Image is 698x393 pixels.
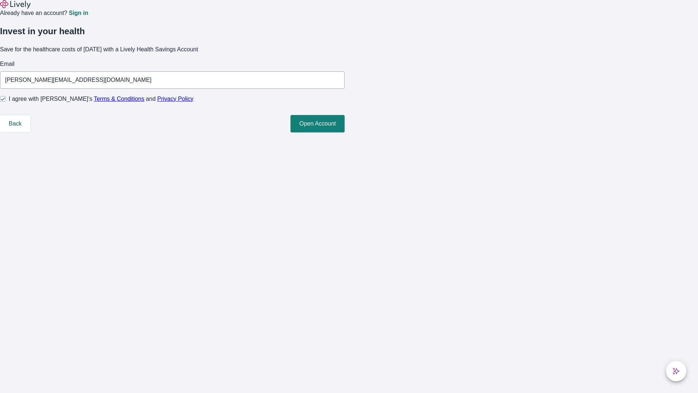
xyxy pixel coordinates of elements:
span: I agree with [PERSON_NAME]’s and [9,95,193,103]
a: Privacy Policy [157,96,194,102]
button: Open Account [290,115,345,132]
a: Terms & Conditions [94,96,144,102]
svg: Lively AI Assistant [673,368,680,375]
button: chat [666,361,686,381]
a: Sign in [69,10,88,16]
